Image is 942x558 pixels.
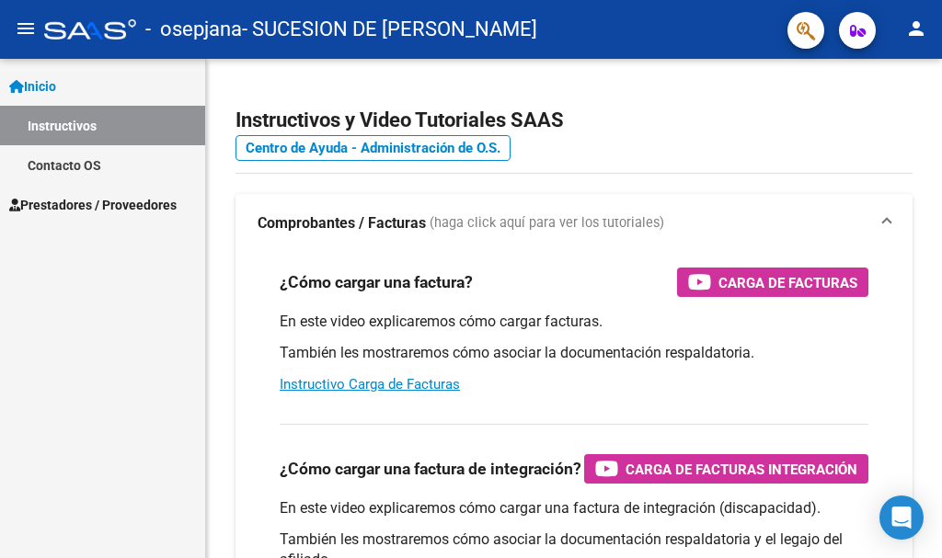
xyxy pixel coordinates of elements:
span: - osepjana [145,9,242,50]
a: Instructivo Carga de Facturas [280,376,460,393]
span: - SUCESION DE [PERSON_NAME] [242,9,537,50]
button: Carga de Facturas Integración [584,454,868,484]
h2: Instructivos y Video Tutoriales SAAS [235,103,913,138]
span: Inicio [9,76,56,97]
p: En este video explicaremos cómo cargar una factura de integración (discapacidad). [280,498,868,518]
span: Carga de Facturas [718,271,857,294]
h3: ¿Cómo cargar una factura? [280,269,473,295]
p: También les mostraremos cómo asociar la documentación respaldatoria. [280,343,868,363]
div: Open Intercom Messenger [879,495,924,540]
span: Carga de Facturas Integración [626,458,857,481]
strong: Comprobantes / Facturas [258,213,426,233]
button: Carga de Facturas [677,268,868,297]
p: En este video explicaremos cómo cargar facturas. [280,312,868,332]
mat-icon: menu [15,17,37,40]
mat-icon: person [905,17,927,40]
mat-expansion-panel-header: Comprobantes / Facturas (haga click aquí para ver los tutoriales) [235,194,913,253]
h3: ¿Cómo cargar una factura de integración? [280,456,581,482]
a: Centro de Ayuda - Administración de O.S. [235,135,511,161]
span: Prestadores / Proveedores [9,195,177,215]
span: (haga click aquí para ver los tutoriales) [430,213,664,233]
